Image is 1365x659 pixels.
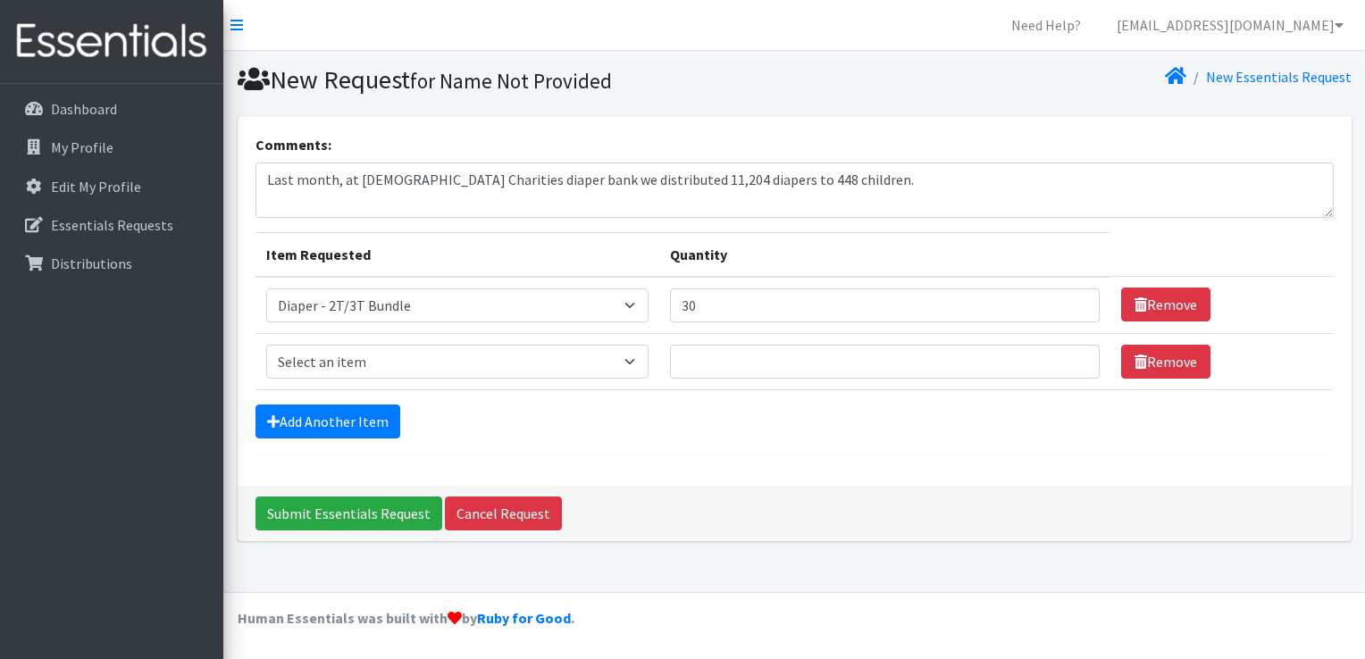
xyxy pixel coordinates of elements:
p: Edit My Profile [51,178,141,196]
a: Add Another Item [255,405,400,438]
p: Dashboard [51,100,117,118]
a: Need Help? [997,7,1095,43]
a: New Essentials Request [1206,68,1352,86]
a: [EMAIL_ADDRESS][DOMAIN_NAME] [1102,7,1358,43]
h1: New Request [238,64,788,96]
a: Distributions [7,246,216,281]
a: Essentials Requests [7,207,216,243]
a: Cancel Request [445,496,562,530]
a: Remove [1121,288,1210,321]
input: Submit Essentials Request [255,496,442,530]
a: My Profile [7,129,216,165]
a: Edit My Profile [7,169,216,204]
p: My Profile [51,138,113,156]
small: for Name Not Provided [410,68,612,94]
p: Essentials Requests [51,216,173,234]
p: Distributions [51,254,132,272]
a: Remove [1121,345,1210,379]
a: Dashboard [7,91,216,127]
a: Ruby for Good [477,609,571,627]
img: HumanEssentials [7,12,216,71]
th: Item Requested [255,232,660,277]
th: Quantity [659,232,1110,277]
strong: Human Essentials was built with by . [238,609,574,627]
label: Comments: [255,134,331,155]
